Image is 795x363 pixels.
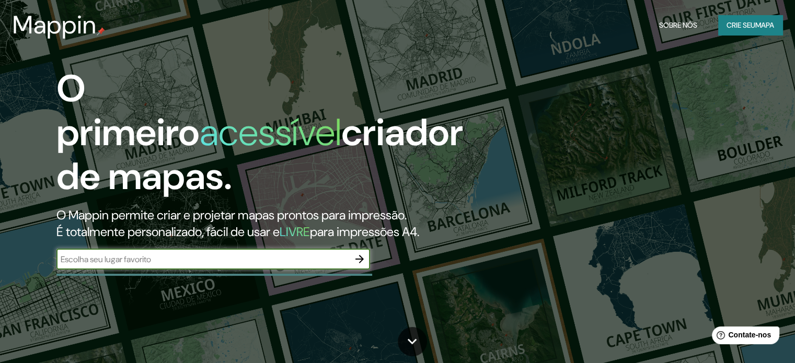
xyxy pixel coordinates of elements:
[56,64,200,157] font: O primeiro
[727,20,755,30] font: Crie seu
[56,207,407,223] font: O Mappin permite criar e projetar mapas prontos para impressão.
[718,15,782,35] button: Crie seumapa
[200,108,341,157] font: acessível
[97,27,105,36] img: pino de mapa
[56,108,463,201] font: criador de mapas.
[655,15,701,35] button: Sobre nós
[310,224,419,240] font: para impressões A4.
[659,20,697,30] font: Sobre nós
[702,322,784,352] iframe: Iniciador de widget de ajuda
[56,253,349,265] input: Escolha seu lugar favorito
[13,8,97,41] font: Mappin
[280,224,310,240] font: LIVRE
[755,20,774,30] font: mapa
[56,224,280,240] font: É totalmente personalizado, fácil de usar e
